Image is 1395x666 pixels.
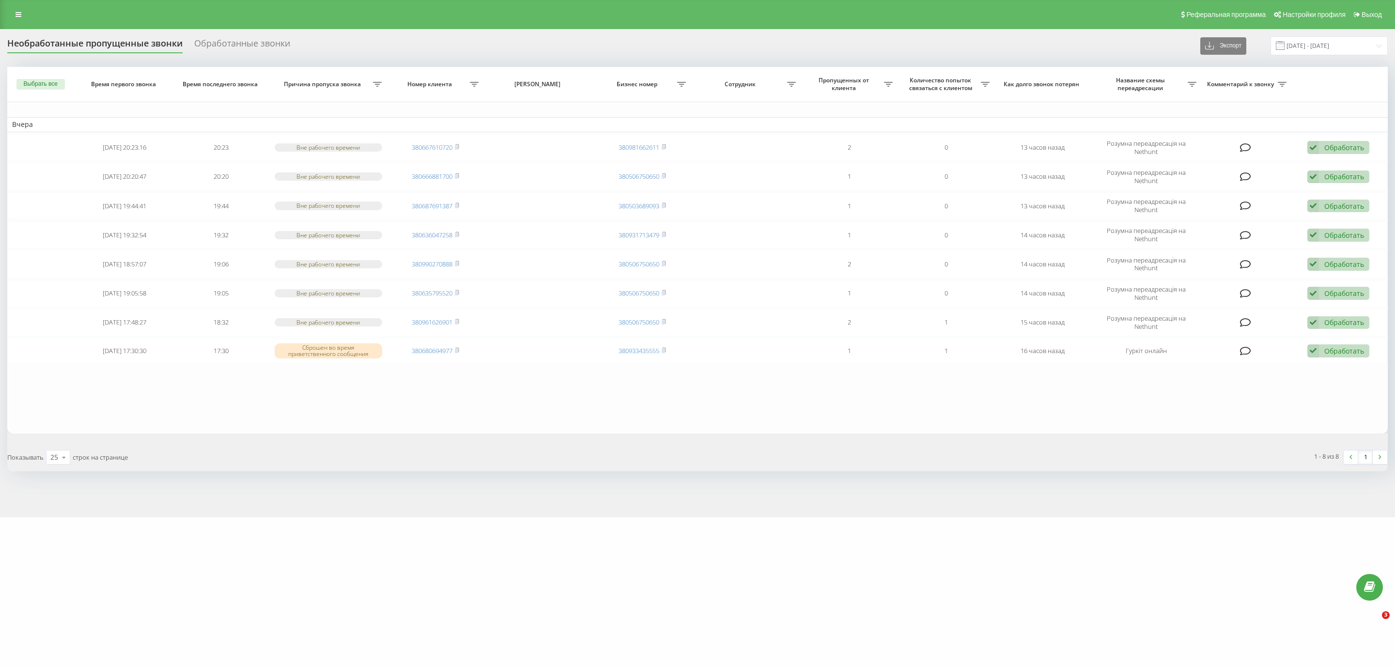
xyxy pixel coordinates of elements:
[1324,231,1364,240] div: Обработать
[77,221,173,248] td: [DATE] 19:32:54
[1186,11,1266,18] span: Реферальная программа
[994,134,1091,161] td: 13 часов назад
[77,192,173,219] td: [DATE] 19:44:41
[173,163,270,190] td: 20:20
[1096,77,1187,92] span: Название схемы переадресации
[801,280,898,307] td: 1
[619,346,659,355] a: 380933435555
[1324,143,1364,152] div: Обработать
[1283,11,1346,18] span: Настройки профиля
[173,134,270,161] td: 20:23
[1091,221,1201,248] td: Розумна переадресація на Nethunt
[801,192,898,219] td: 1
[1362,11,1382,18] span: Выход
[275,143,382,152] div: Вне рабочего времени
[392,80,470,88] span: Номер клиента
[77,309,173,336] td: [DATE] 17:48:27
[599,80,677,88] span: Бизнес номер
[77,250,173,278] td: [DATE] 18:57:07
[275,231,382,239] div: Вне рабочего времени
[275,80,372,88] span: Причина пропуска звонка
[275,260,382,268] div: Вне рабочего времени
[275,172,382,181] div: Вне рабочего времени
[1091,338,1201,364] td: Гуркіт онлайн
[801,221,898,248] td: 1
[898,221,994,248] td: 0
[1091,134,1201,161] td: Розумна переадресація на Nethunt
[898,192,994,219] td: 0
[801,338,898,364] td: 1
[173,309,270,336] td: 18:32
[898,280,994,307] td: 0
[1091,250,1201,278] td: Розумна переадресація на Nethunt
[801,250,898,278] td: 2
[1324,172,1364,181] div: Обработать
[412,260,452,268] a: 380990270888
[1324,201,1364,211] div: Обработать
[1314,451,1339,461] div: 1 - 8 из 8
[73,453,128,462] span: строк на странице
[1324,346,1364,356] div: Обработать
[194,38,290,53] div: Обработанные звонки
[1206,80,1277,88] span: Комментарий к звонку
[275,318,382,326] div: Вне рабочего времени
[275,289,382,297] div: Вне рабочего времени
[16,79,65,90] button: Выбрать все
[412,346,452,355] a: 380680694977
[1324,289,1364,298] div: Обработать
[275,201,382,210] div: Вне рабочего времени
[898,309,994,336] td: 1
[806,77,884,92] span: Пропущенных от клиента
[173,192,270,219] td: 19:44
[1091,192,1201,219] td: Розумна переадресація на Nethunt
[801,134,898,161] td: 2
[1091,163,1201,190] td: Розумна переадресація на Nethunt
[77,163,173,190] td: [DATE] 20:20:47
[275,343,382,358] div: Сброшен во время приветственного сообщения
[173,280,270,307] td: 19:05
[85,80,164,88] span: Время первого звонка
[619,318,659,326] a: 380506750650
[994,250,1091,278] td: 14 часов назад
[173,338,270,364] td: 17:30
[7,117,1388,132] td: Вчера
[898,163,994,190] td: 0
[77,338,173,364] td: [DATE] 17:30:30
[50,452,58,462] div: 25
[619,260,659,268] a: 380506750650
[1091,280,1201,307] td: Розумна переадресація на Nethunt
[412,201,452,210] a: 380687691387
[412,143,452,152] a: 380667610720
[412,172,452,181] a: 380666881700
[77,134,173,161] td: [DATE] 20:23:16
[898,134,994,161] td: 0
[1200,37,1246,55] button: Экспорт
[7,38,183,53] div: Необработанные пропущенные звонки
[1382,611,1390,619] span: 3
[619,289,659,297] a: 380506750650
[1324,260,1364,269] div: Обработать
[619,231,659,239] a: 380931713479
[1324,318,1364,327] div: Обработать
[77,280,173,307] td: [DATE] 19:05:58
[994,280,1091,307] td: 14 часов назад
[801,309,898,336] td: 2
[619,201,659,210] a: 380503689093
[182,80,261,88] span: Время последнего звонка
[994,338,1091,364] td: 16 часов назад
[494,80,584,88] span: [PERSON_NAME]
[994,163,1091,190] td: 13 часов назад
[696,80,786,88] span: Сотрудник
[1362,611,1385,635] iframe: Intercom live chat
[7,453,44,462] span: Показывать
[994,192,1091,219] td: 13 часов назад
[619,143,659,152] a: 380981662611
[902,77,981,92] span: Количество попыток связаться с клиентом
[898,338,994,364] td: 1
[801,163,898,190] td: 1
[994,221,1091,248] td: 14 часов назад
[173,250,270,278] td: 19:06
[1358,450,1373,464] a: 1
[412,289,452,297] a: 380635795520
[898,250,994,278] td: 0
